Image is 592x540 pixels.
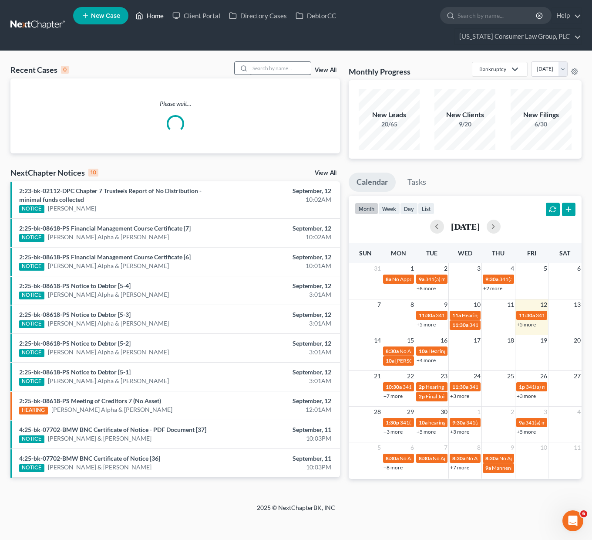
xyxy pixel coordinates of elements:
[19,253,191,261] a: 2:25-bk-08618-PS Financial Management Course Certificate [6]
[233,195,331,204] div: 10:02AM
[576,263,582,274] span: 6
[19,426,206,433] a: 4:25-bk-07702-BMW BNC Certificate of Notice - PDF Document [37]
[349,66,410,77] h3: Monthly Progress
[359,120,420,129] div: 20/65
[426,249,437,257] span: Tue
[410,263,415,274] span: 1
[315,67,336,73] a: View All
[527,249,536,257] span: Fri
[539,442,548,453] span: 10
[48,348,169,357] a: [PERSON_NAME] Alpha & [PERSON_NAME]
[443,263,448,274] span: 2
[19,455,160,462] a: 4:25-bk-07702-BMW BNC Certificate of Notice [36]
[386,384,402,390] span: 10:30a
[443,442,448,453] span: 7
[519,312,535,319] span: 11:30a
[233,368,331,377] div: September, 12
[359,249,372,257] span: Sun
[543,263,548,274] span: 5
[386,419,399,426] span: 1:30p
[19,234,44,242] div: NOTICE
[485,465,491,471] span: 9a
[233,253,331,262] div: September, 12
[233,310,331,319] div: September, 12
[576,407,582,417] span: 4
[406,407,415,417] span: 29
[440,407,448,417] span: 30
[428,348,496,354] span: Hearing for [PERSON_NAME]
[19,368,131,376] a: 2:25-bk-08618-PS Notice to Debtor [5-1]
[543,407,548,417] span: 3
[580,510,587,517] span: 6
[458,249,472,257] span: Wed
[88,169,98,177] div: 10
[383,464,403,471] a: +8 more
[573,335,582,346] span: 20
[476,407,481,417] span: 1
[473,335,481,346] span: 17
[400,455,440,462] span: No Appointments
[225,8,291,24] a: Directory Cases
[419,348,427,354] span: 10a
[19,320,44,328] div: NOTICE
[517,393,536,399] a: +3 more
[426,393,552,400] span: Final Joint Pretrial Conference ([GEOGRAPHIC_DATA])
[233,262,331,270] div: 10:01AM
[434,110,495,120] div: New Clients
[19,464,44,472] div: NOTICE
[19,187,202,203] a: 2:23-bk-02112-DPC Chapter 7 Trustee's Report of No Distribution - minimal funds collected
[559,249,570,257] span: Sat
[485,455,498,462] span: 8:30a
[510,263,515,274] span: 4
[386,276,391,282] span: 8a
[562,510,583,531] iframe: Intercom live chat
[349,173,396,192] a: Calendar
[517,321,536,328] a: +5 more
[419,384,425,390] span: 2p
[506,299,515,310] span: 11
[10,99,340,108] p: Please wait...
[418,203,434,214] button: list
[91,13,120,19] span: New Case
[48,503,544,519] div: 2025 © NextChapterBK, INC
[443,299,448,310] span: 9
[419,393,425,400] span: 2p
[51,405,172,414] a: [PERSON_NAME] Alpha & [PERSON_NAME]
[499,276,583,282] span: 341(a) meeting for [PERSON_NAME]
[466,455,507,462] span: No Appointments
[48,233,169,241] a: [PERSON_NAME] Alpha & [PERSON_NAME]
[391,249,406,257] span: Mon
[378,203,400,214] button: week
[250,62,311,75] input: Search by name...
[355,203,378,214] button: month
[440,371,448,381] span: 23
[457,7,537,24] input: Search by name...
[233,348,331,357] div: 3:01AM
[451,222,480,231] h2: [DATE]
[400,203,418,214] button: day
[233,377,331,385] div: 3:01AM
[492,465,533,471] span: Mannenbach Trial
[48,319,169,328] a: [PERSON_NAME] Alpha & [PERSON_NAME]
[428,419,495,426] span: hearing for [PERSON_NAME]
[452,419,465,426] span: 9:30a
[48,463,151,472] a: [PERSON_NAME] & [PERSON_NAME]
[419,455,432,462] span: 8:30a
[19,407,48,414] div: HEARING
[19,224,191,232] a: 2:25-bk-08618-PS Financial Management Course Certificate [7]
[377,299,382,310] span: 7
[433,455,473,462] span: No Appointments
[233,187,331,195] div: September, 12
[403,384,487,390] span: 341(a) meeting for [PERSON_NAME]
[19,282,131,289] a: 2:25-bk-08618-PS Notice to Debtor [5-4]
[48,262,169,270] a: [PERSON_NAME] Alpha & [PERSON_NAME]
[19,378,44,386] div: NOTICE
[48,434,151,443] a: [PERSON_NAME] & [PERSON_NAME]
[452,312,461,319] span: 11a
[233,282,331,290] div: September, 12
[476,263,481,274] span: 3
[419,312,435,319] span: 11:30a
[406,371,415,381] span: 22
[419,419,427,426] span: 10a
[517,428,536,435] a: +5 more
